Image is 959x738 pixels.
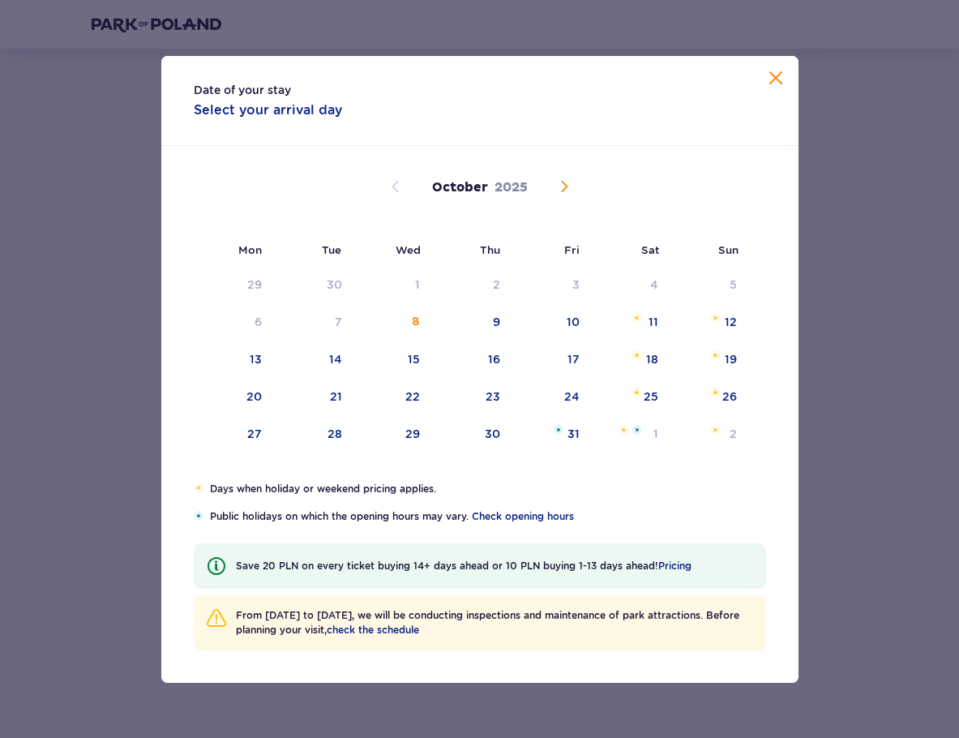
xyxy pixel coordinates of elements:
[725,314,737,330] div: 12
[480,243,500,256] small: Thu
[431,380,512,415] td: Thursday, October 23, 2025
[641,243,659,256] small: Sat
[353,268,432,303] td: Date not available. Wednesday, October 1, 2025
[766,69,786,89] button: Close
[670,342,748,378] td: Sunday, October 19, 2025
[649,314,658,330] div: 11
[210,509,766,524] p: Public holidays on which the opening hours may vary.
[730,426,737,442] div: 2
[238,243,262,256] small: Mon
[194,82,291,98] p: Date of your stay
[670,305,748,341] td: Sunday, October 12, 2025
[210,482,765,496] p: Days when holiday or weekend pricing applies.
[631,313,642,323] img: Orange star
[591,417,670,453] td: Saturday, November 1, 2025
[327,623,419,637] a: check the schedule
[486,388,500,405] div: 23
[273,417,353,453] td: Tuesday, October 28, 2025
[412,314,420,330] div: 8
[255,314,262,330] div: 6
[646,351,658,367] div: 18
[591,305,670,341] td: Saturday, October 11, 2025
[653,426,658,442] div: 1
[194,511,203,521] img: Blue star
[431,417,512,453] td: Thursday, October 30, 2025
[722,388,737,405] div: 26
[670,268,748,303] td: Date not available. Sunday, October 5, 2025
[194,483,204,493] img: Orange star
[236,608,753,637] p: From [DATE] to [DATE], we will be conducting inspections and maintenance of park attractions. Bef...
[246,388,262,405] div: 20
[194,342,274,378] td: Monday, October 13, 2025
[567,426,580,442] div: 31
[247,277,262,293] div: 29
[353,417,432,453] td: Wednesday, October 29, 2025
[591,342,670,378] td: Saturday, October 18, 2025
[493,314,500,330] div: 9
[591,380,670,415] td: Saturday, October 25, 2025
[554,425,563,435] img: Blue star
[194,417,274,453] td: Monday, October 27, 2025
[512,342,592,378] td: Friday, October 17, 2025
[408,351,420,367] div: 15
[353,305,432,341] td: Wednesday, October 8, 2025
[718,243,739,256] small: Sun
[273,380,353,415] td: Tuesday, October 21, 2025
[564,388,580,405] div: 24
[405,388,420,405] div: 22
[431,342,512,378] td: Thursday, October 16, 2025
[710,350,721,360] img: Orange star
[512,380,592,415] td: Friday, October 24, 2025
[591,268,670,303] td: Date not available. Saturday, October 4, 2025
[567,351,580,367] div: 17
[710,425,721,435] img: Orange star
[631,388,642,397] img: Orange star
[512,305,592,341] td: Friday, October 10, 2025
[353,380,432,415] td: Wednesday, October 22, 2025
[273,342,353,378] td: Tuesday, October 14, 2025
[194,101,342,119] p: Select your arrival day
[644,388,658,405] div: 25
[658,559,691,573] a: Pricing
[670,380,748,415] td: Sunday, October 26, 2025
[396,243,421,256] small: Wed
[472,509,574,524] a: Check opening hours
[247,426,262,442] div: 27
[194,380,274,415] td: Monday, October 20, 2025
[725,351,737,367] div: 19
[710,388,721,397] img: Orange star
[415,277,420,293] div: 1
[650,277,658,293] div: 4
[431,305,512,341] td: Thursday, October 9, 2025
[572,277,580,293] div: 3
[670,417,748,453] td: Sunday, November 2, 2025
[564,243,580,256] small: Fri
[329,351,342,367] div: 14
[488,351,500,367] div: 16
[335,314,342,330] div: 7
[328,426,342,442] div: 28
[353,342,432,378] td: Wednesday, October 15, 2025
[432,178,488,196] p: October
[710,313,721,323] img: Orange star
[512,417,592,453] td: Friday, October 31, 2025
[554,177,574,196] button: Next month
[194,305,274,341] td: Date not available. Monday, October 6, 2025
[631,350,642,360] img: Orange star
[322,243,341,256] small: Tue
[273,305,353,341] td: Date not available. Tuesday, October 7, 2025
[512,268,592,303] td: Date not available. Friday, October 3, 2025
[194,268,274,303] td: Date not available. Monday, September 29, 2025
[619,425,629,435] img: Orange star
[567,314,580,330] div: 10
[494,178,528,196] p: 2025
[327,277,342,293] div: 30
[632,425,642,435] img: Blue star
[386,177,405,196] button: Previous month
[493,277,500,293] div: 2
[236,559,691,573] p: Save 20 PLN on every ticket buying 14+ days ahead or 10 PLN buying 1-13 days ahead!
[730,277,737,293] div: 5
